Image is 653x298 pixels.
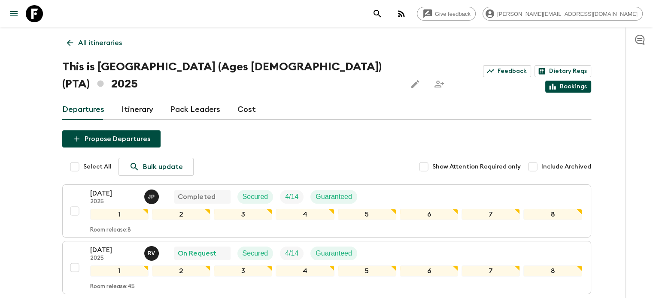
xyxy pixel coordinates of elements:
p: Secured [243,248,268,259]
p: Secured [243,192,268,202]
span: [PERSON_NAME][EMAIL_ADDRESS][DOMAIN_NAME] [492,11,642,17]
p: All itineraries [78,38,122,48]
span: Select All [83,163,112,171]
div: 5 [338,209,396,220]
div: 1 [90,265,149,277]
span: Share this itinerary [431,75,448,93]
p: 4 / 14 [285,192,298,202]
p: Guaranteed [316,192,352,202]
p: Bulk update [143,162,183,172]
button: Edit this itinerary [407,75,424,93]
div: Trip Fill [280,247,304,260]
p: R V [148,250,155,257]
p: 2025 [90,255,137,262]
p: 2025 [90,199,137,205]
a: Cost [237,99,256,120]
a: Feedback [483,65,531,77]
p: 4 / 14 [285,248,298,259]
a: Itinerary [121,99,153,120]
a: All itineraries [62,34,127,51]
div: [PERSON_NAME][EMAIL_ADDRESS][DOMAIN_NAME] [483,7,643,21]
span: Give feedback [430,11,475,17]
p: Guaranteed [316,248,352,259]
button: search adventures [369,5,386,22]
button: menu [5,5,22,22]
div: 2 [152,265,210,277]
div: 4 [276,209,334,220]
a: Departures [62,99,104,120]
div: 4 [276,265,334,277]
a: Bookings [545,81,591,93]
a: Pack Leaders [170,99,220,120]
p: [DATE] [90,245,137,255]
button: [DATE]2025Josefina PaezCompletedSecuredTrip FillGuaranteed12345678Room release:8 [62,184,591,238]
span: Include Archived [541,163,591,171]
a: Give feedback [417,7,476,21]
span: Rita Vogel [144,249,161,256]
div: 7 [462,209,520,220]
div: 8 [523,265,582,277]
div: Trip Fill [280,190,304,204]
button: RV [144,246,161,261]
p: Room release: 8 [90,227,131,234]
div: 2 [152,209,210,220]
button: [DATE]2025Rita VogelOn RequestSecuredTrip FillGuaranteed12345678Room release:45 [62,241,591,294]
p: On Request [178,248,216,259]
div: 1 [90,209,149,220]
h1: This is [GEOGRAPHIC_DATA] (Ages [DEMOGRAPHIC_DATA]) (PTA) 2025 [62,58,400,93]
div: 6 [400,265,458,277]
div: 8 [523,209,582,220]
div: 3 [214,265,272,277]
div: Secured [237,247,273,260]
p: Completed [178,192,216,202]
a: Bulk update [118,158,194,176]
button: Propose Departures [62,130,161,147]
span: Josefina Paez [144,192,161,199]
div: 5 [338,265,396,277]
div: 7 [462,265,520,277]
p: Room release: 45 [90,283,135,290]
div: 3 [214,209,272,220]
p: [DATE] [90,188,137,199]
div: 6 [400,209,458,220]
a: Dietary Reqs [535,65,591,77]
div: Secured [237,190,273,204]
span: Show Attention Required only [432,163,521,171]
